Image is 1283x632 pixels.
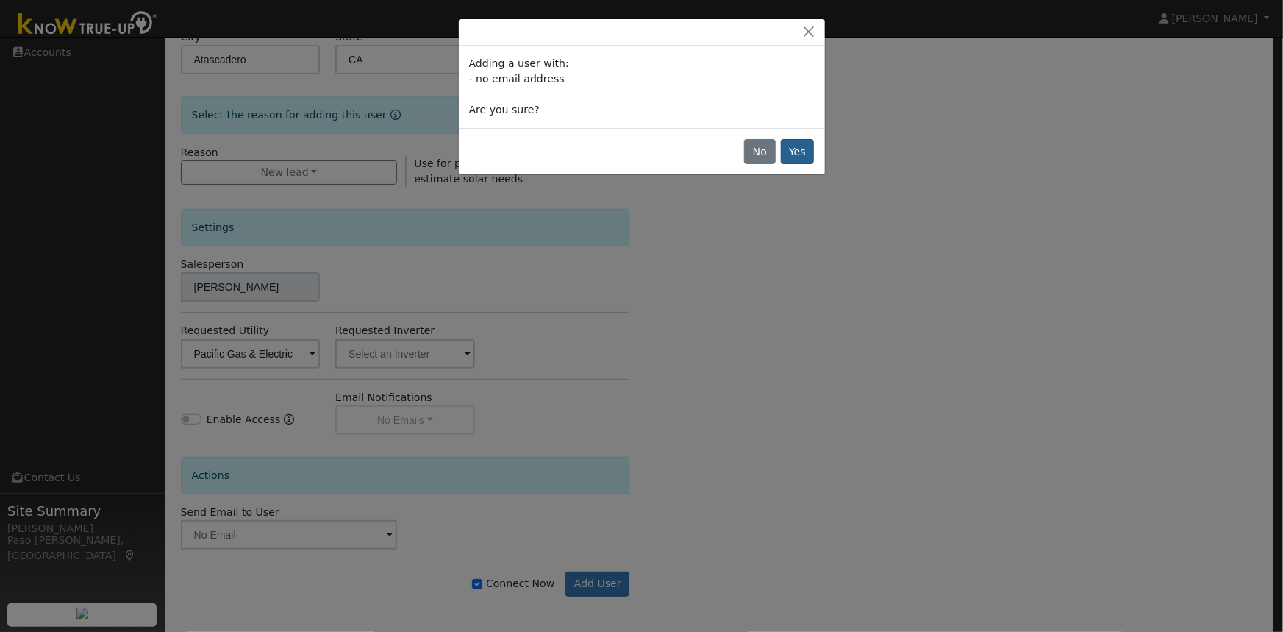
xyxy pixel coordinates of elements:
button: Close [798,24,819,40]
span: Adding a user with: [469,57,569,69]
span: - no email address [469,73,565,85]
span: Are you sure? [469,104,540,116]
button: Yes [781,139,815,164]
button: No [744,139,775,164]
